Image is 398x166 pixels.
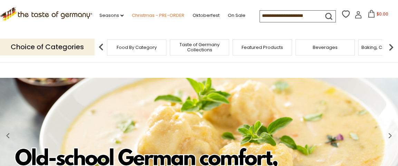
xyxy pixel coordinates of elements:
[193,12,220,19] a: Oktoberfest
[228,12,245,19] a: On Sale
[117,45,157,50] a: Food By Category
[172,42,227,52] a: Taste of Germany Collections
[132,12,184,19] a: Christmas - PRE-ORDER
[99,12,124,19] a: Seasons
[313,45,338,50] a: Beverages
[377,11,388,17] span: $0.00
[242,45,283,50] a: Featured Products
[384,40,398,54] img: next arrow
[94,40,108,54] img: previous arrow
[363,10,393,20] button: $0.00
